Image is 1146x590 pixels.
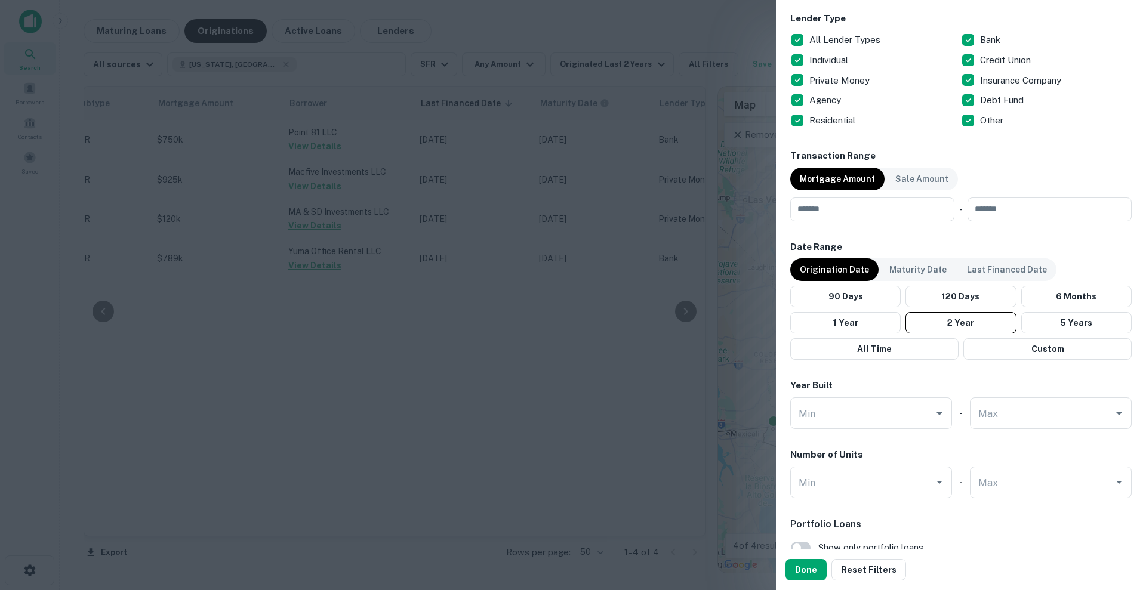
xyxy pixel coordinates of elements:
button: Reset Filters [831,559,906,580]
h6: Number of Units [790,448,863,462]
button: 1 Year [790,312,901,333]
p: Mortgage Amount [800,172,875,186]
p: Residential [809,113,858,128]
iframe: Chat Widget [1086,495,1146,552]
button: Open [931,474,948,490]
button: Open [1111,405,1127,422]
h6: - [959,406,963,420]
h6: Transaction Range [790,149,1132,163]
button: Open [1111,474,1127,490]
p: Bank [980,33,1003,47]
p: Last Financed Date [967,263,1047,276]
button: Done [785,559,827,580]
p: Other [980,113,1006,128]
button: 5 Years [1021,312,1132,333]
div: - [959,197,963,221]
button: All Time [790,338,959,360]
h6: Portfolio Loans [790,517,1132,532]
p: Insurance Company [980,73,1064,88]
h6: Date Range [790,240,1132,254]
p: Agency [809,93,843,107]
p: Debt Fund [980,93,1026,107]
p: All Lender Types [809,33,883,47]
button: 2 Year [905,312,1016,333]
button: 90 Days [790,286,901,307]
p: Private Money [809,73,872,88]
button: Custom [963,338,1132,360]
p: Individual [809,53,851,67]
h6: Lender Type [790,12,1132,26]
span: Show only portfolio loans [818,540,923,555]
p: Sale Amount [895,172,948,186]
button: Open [931,405,948,422]
p: Credit Union [980,53,1033,67]
p: Origination Date [800,263,869,276]
p: Maturity Date [889,263,947,276]
button: 120 Days [905,286,1016,307]
h6: - [959,475,963,489]
button: 6 Months [1021,286,1132,307]
h6: Year Built [790,379,833,393]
